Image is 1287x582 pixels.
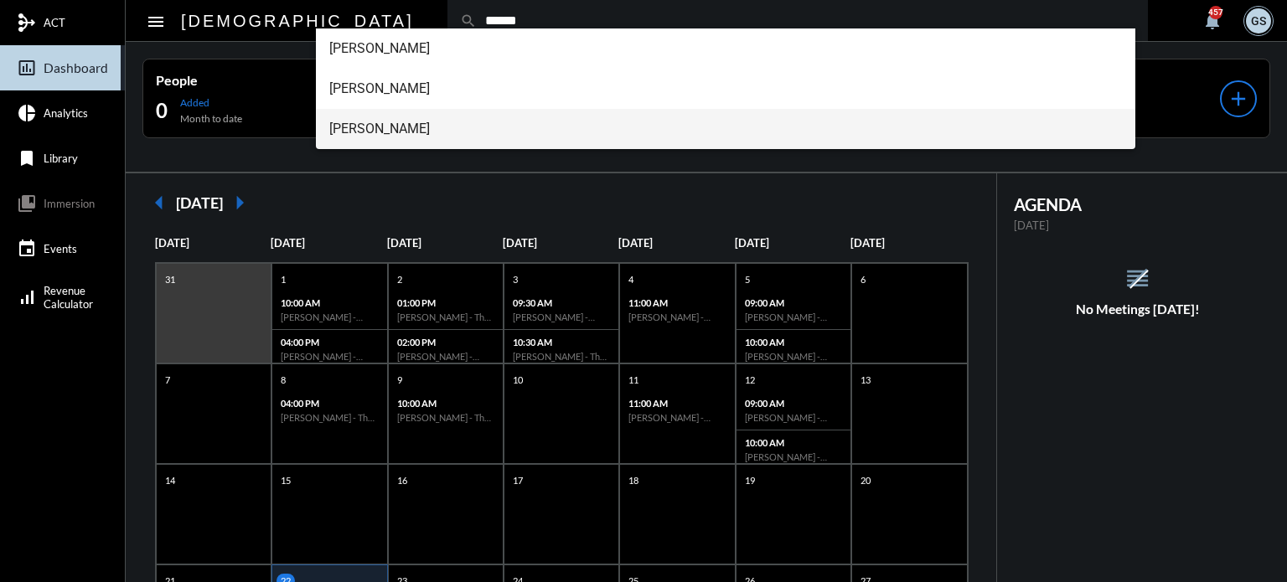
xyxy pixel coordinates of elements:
mat-icon: collections_bookmark [17,193,37,214]
h2: AGENDA [1014,194,1263,214]
p: 10:00 AM [745,437,842,448]
p: 02:00 PM [397,337,494,348]
div: 457 [1209,6,1222,19]
div: GS [1246,8,1271,33]
mat-icon: add [1227,87,1250,111]
span: [PERSON_NAME] [329,69,1123,109]
p: 04:00 PM [281,337,378,348]
mat-icon: signal_cellular_alt [17,287,37,307]
h6: [PERSON_NAME] - Action [628,312,726,322]
p: 20 [856,473,875,487]
p: 31 [161,272,179,286]
p: 18 [624,473,643,487]
mat-icon: Side nav toggle icon [146,12,166,32]
p: 04:00 PM [281,398,378,409]
p: People [156,72,362,88]
p: [DATE] [618,236,734,250]
mat-icon: mediation [17,13,37,33]
h6: [PERSON_NAME] - The Philosophy [397,312,494,322]
h6: [PERSON_NAME] - The Philosophy [513,351,610,362]
p: 15 [277,473,295,487]
p: Added [180,96,242,109]
p: 10:00 AM [745,337,842,348]
h6: [PERSON_NAME] - Action [281,312,378,322]
mat-icon: insert_chart_outlined [17,58,37,78]
h2: [DEMOGRAPHIC_DATA] [181,8,414,34]
h6: [PERSON_NAME] - The Philosophy [281,412,378,423]
span: Analytics [44,106,88,120]
h6: [PERSON_NAME] - Action [281,351,378,362]
p: 09:00 AM [745,297,842,308]
p: 1 [277,272,290,286]
span: Events [44,242,77,255]
p: [DATE] [387,236,503,250]
mat-icon: search [460,13,477,29]
span: Revenue Calculator [44,284,93,311]
h2: [DATE] [176,193,223,212]
p: 10:30 AM [513,337,610,348]
mat-icon: bookmark [17,148,37,168]
span: Dashboard [44,60,108,75]
h6: [PERSON_NAME] - Action [513,312,610,322]
p: [DATE] [735,236,850,250]
h6: [PERSON_NAME] - The Philosophy [397,412,494,423]
p: [DATE] [271,236,386,250]
p: 8 [277,373,290,387]
mat-icon: notifications [1202,11,1222,31]
p: 19 [741,473,759,487]
span: [PERSON_NAME] [329,109,1123,149]
p: 10 [509,373,527,387]
p: 16 [393,473,411,487]
mat-icon: arrow_right [223,186,256,219]
p: 14 [161,473,179,487]
p: 13 [856,373,875,387]
span: Library [44,152,78,165]
p: 2 [393,272,406,286]
button: Toggle sidenav [139,4,173,38]
p: 5 [741,272,754,286]
p: 17 [509,473,527,487]
p: 10:00 AM [281,297,378,308]
mat-icon: reorder [1124,265,1151,292]
p: 6 [856,272,870,286]
p: 12 [741,373,759,387]
p: 9 [393,373,406,387]
p: 10:00 AM [397,398,494,409]
span: ACT [44,16,65,29]
p: [DATE] [155,236,271,250]
p: 09:30 AM [513,297,610,308]
p: [DATE] [503,236,618,250]
h6: [PERSON_NAME] - Action [745,351,842,362]
p: 11:00 AM [628,297,726,308]
mat-icon: arrow_left [142,186,176,219]
h6: [PERSON_NAME] - Action [745,451,842,462]
p: 11:00 AM [628,398,726,409]
h6: [PERSON_NAME] - Action [628,412,726,423]
span: Immersion [44,197,95,210]
p: 4 [624,272,638,286]
p: 7 [161,373,174,387]
h6: [PERSON_NAME] - [PERSON_NAME] - Action [745,412,842,423]
p: 01:00 PM [397,297,494,308]
p: 3 [509,272,522,286]
p: 11 [624,373,643,387]
p: Month to date [180,112,242,125]
p: [DATE] [1014,219,1263,232]
mat-icon: pie_chart [17,103,37,123]
p: 09:00 AM [745,398,842,409]
p: [DATE] [850,236,966,250]
mat-icon: event [17,239,37,259]
h2: 0 [156,97,168,124]
h5: No Meetings [DATE]! [997,301,1279,317]
span: [PERSON_NAME] [329,28,1123,69]
h6: [PERSON_NAME] - [PERSON_NAME] - Action [745,312,842,322]
h6: [PERSON_NAME] - Action [397,351,494,362]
